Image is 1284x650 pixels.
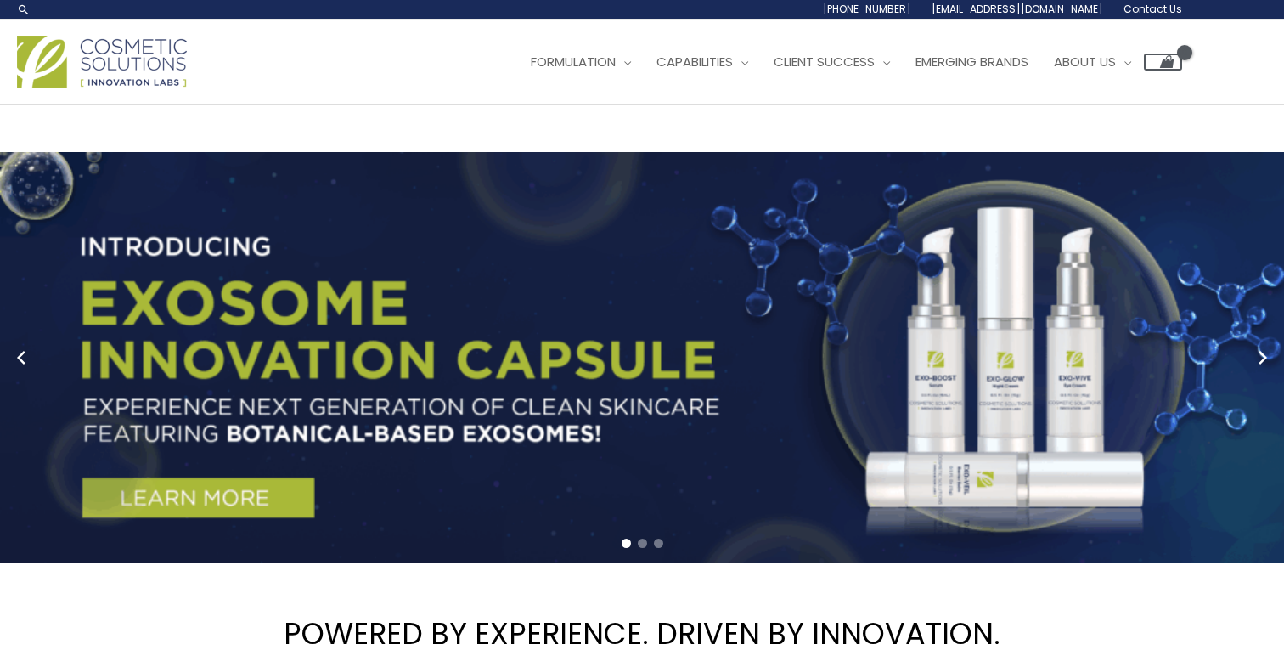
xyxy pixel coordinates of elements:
span: [EMAIL_ADDRESS][DOMAIN_NAME] [932,2,1103,16]
a: Formulation [518,37,644,88]
a: Capabilities [644,37,761,88]
a: Search icon link [17,3,31,16]
button: Next slide [1250,345,1276,370]
span: Contact Us [1123,2,1182,16]
img: Cosmetic Solutions Logo [17,36,187,88]
span: Client Success [774,53,875,71]
a: View Shopping Cart, empty [1144,54,1182,71]
span: Go to slide 3 [654,539,663,548]
a: Emerging Brands [903,37,1041,88]
span: Formulation [531,53,616,71]
nav: Site Navigation [505,37,1182,88]
span: Emerging Brands [915,53,1028,71]
button: Previous slide [8,345,34,370]
a: Client Success [761,37,903,88]
span: Go to slide 2 [638,539,647,548]
span: About Us [1054,53,1116,71]
span: Go to slide 1 [622,539,631,548]
span: Capabilities [656,53,733,71]
a: About Us [1041,37,1144,88]
span: [PHONE_NUMBER] [823,2,911,16]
